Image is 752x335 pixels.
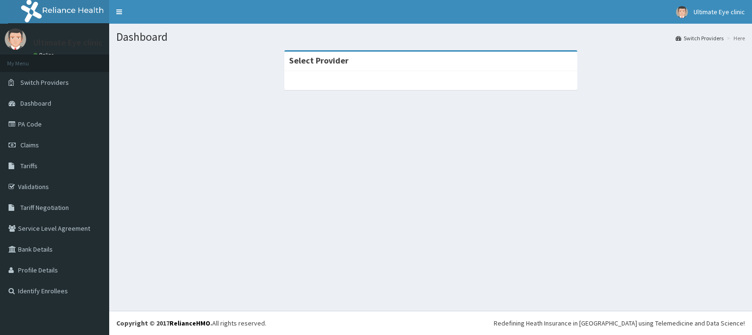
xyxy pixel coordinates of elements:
[169,319,210,327] a: RelianceHMO
[694,8,745,16] span: Ultimate Eye clinic
[33,38,103,47] p: Ultimate Eye clinic
[116,319,212,327] strong: Copyright © 2017 .
[116,31,745,43] h1: Dashboard
[20,203,69,212] span: Tariff Negotiation
[289,55,348,66] strong: Select Provider
[676,6,688,18] img: User Image
[109,311,752,335] footer: All rights reserved.
[20,78,69,87] span: Switch Providers
[20,141,39,149] span: Claims
[33,52,56,58] a: Online
[676,34,724,42] a: Switch Providers
[20,162,38,170] span: Tariffs
[494,318,745,328] div: Redefining Heath Insurance in [GEOGRAPHIC_DATA] using Telemedicine and Data Science!
[20,99,51,108] span: Dashboard
[5,28,26,50] img: User Image
[724,34,745,42] li: Here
